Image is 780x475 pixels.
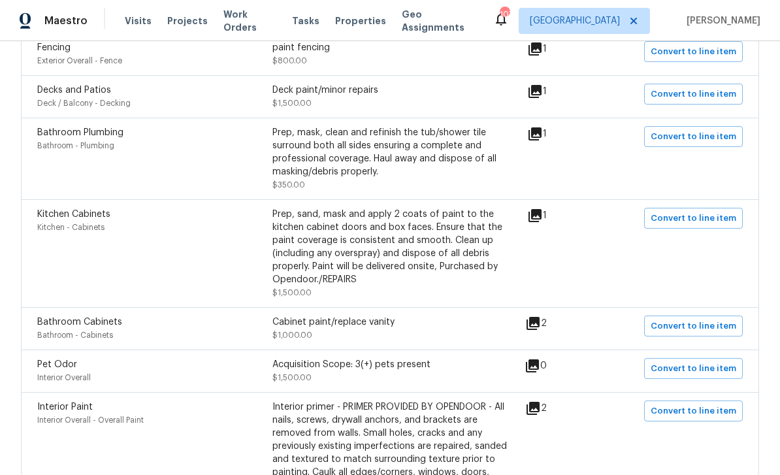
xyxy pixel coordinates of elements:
[651,129,736,144] span: Convert to line item
[272,208,508,286] div: Prep, sand, mask and apply 2 coats of paint to the kitchen cabinet doors and box faces. Ensure th...
[272,41,508,54] div: paint fencing
[644,208,743,229] button: Convert to line item
[37,43,71,52] span: Fencing
[644,126,743,147] button: Convert to line item
[651,361,736,376] span: Convert to line item
[292,16,319,25] span: Tasks
[37,402,93,412] span: Interior Paint
[651,211,736,226] span: Convert to line item
[527,84,589,99] div: 1
[335,14,386,27] span: Properties
[37,331,113,339] span: Bathroom - Cabinets
[167,14,208,27] span: Projects
[272,289,312,297] span: $1,500.00
[272,57,307,65] span: $800.00
[681,14,760,27] span: [PERSON_NAME]
[37,86,111,95] span: Decks and Patios
[37,223,105,231] span: Kitchen - Cabinets
[272,181,305,189] span: $350.00
[37,374,91,382] span: Interior Overall
[527,208,589,223] div: 1
[44,14,88,27] span: Maestro
[37,142,114,150] span: Bathroom - Plumbing
[644,401,743,421] button: Convert to line item
[644,84,743,105] button: Convert to line item
[223,8,276,34] span: Work Orders
[527,126,589,142] div: 1
[125,14,152,27] span: Visits
[651,44,736,59] span: Convert to line item
[37,360,77,369] span: Pet Odor
[530,14,620,27] span: [GEOGRAPHIC_DATA]
[651,319,736,334] span: Convert to line item
[525,401,589,416] div: 2
[644,316,743,336] button: Convert to line item
[37,128,123,137] span: Bathroom Plumbing
[644,358,743,379] button: Convert to line item
[272,126,508,178] div: Prep, mask, clean and refinish the tub/shower tile surround both all sides ensuring a complete an...
[272,316,508,329] div: Cabinet paint/replace vanity
[37,210,110,219] span: Kitchen Cabinets
[651,404,736,419] span: Convert to line item
[272,84,508,97] div: Deck paint/minor repairs
[525,358,589,374] div: 0
[651,87,736,102] span: Convert to line item
[525,316,589,331] div: 2
[272,99,312,107] span: $1,500.00
[402,8,478,34] span: Geo Assignments
[527,41,589,57] div: 1
[37,318,122,327] span: Bathroom Cabinets
[37,416,144,424] span: Interior Overall - Overall Paint
[37,57,122,65] span: Exterior Overall - Fence
[272,374,312,382] span: $1,500.00
[37,99,131,107] span: Deck / Balcony - Decking
[272,358,508,371] div: Acquisition Scope: 3(+) pets present
[644,41,743,62] button: Convert to line item
[272,331,312,339] span: $1,000.00
[500,8,509,21] div: 107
